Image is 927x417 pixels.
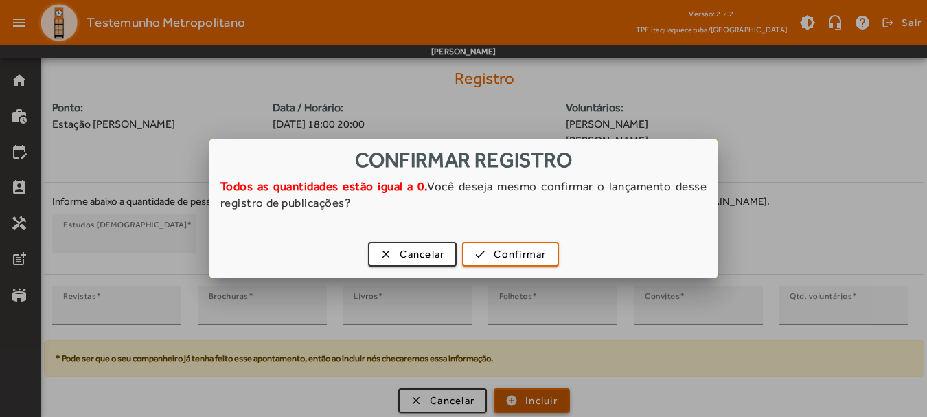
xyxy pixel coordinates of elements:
span: Cancelar [400,247,444,262]
div: Você deseja mesmo confirmar o lançamento desse registro de publicações? [209,178,718,225]
button: Confirmar [462,242,558,267]
button: Cancelar [368,242,457,267]
span: Confirmar [494,247,546,262]
strong: Todos as quantidades estão igual a 0. [220,179,427,193]
span: Confirmar registro [355,148,572,172]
